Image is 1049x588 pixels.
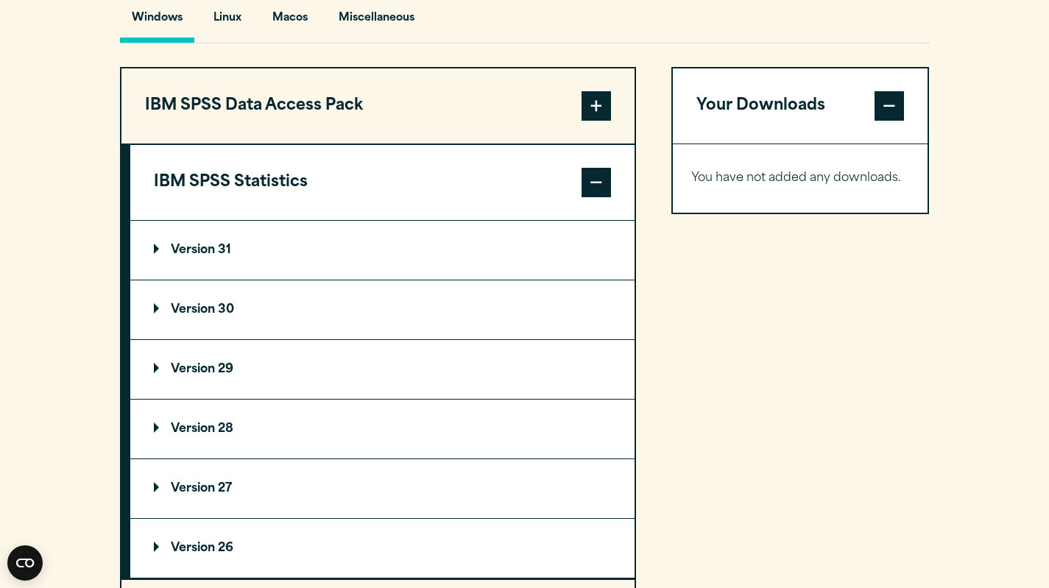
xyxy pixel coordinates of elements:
p: Version 29 [154,364,233,375]
summary: Version 31 [130,221,635,280]
p: Version 31 [154,244,231,256]
button: Linux [202,1,253,43]
summary: Version 26 [130,519,635,578]
summary: Version 30 [130,280,635,339]
p: Version 28 [154,423,233,435]
button: Open CMP widget [7,545,43,581]
button: IBM SPSS Statistics [130,145,635,220]
p: Version 26 [154,542,233,554]
button: Your Downloads [673,68,928,144]
p: You have not added any downloads. [691,168,910,189]
button: IBM SPSS Data Access Pack [121,68,635,144]
summary: Version 28 [130,400,635,458]
summary: Version 29 [130,340,635,399]
div: IBM SPSS Statistics [130,220,635,578]
summary: Version 27 [130,459,635,518]
p: Version 30 [154,304,234,316]
button: Macos [261,1,319,43]
div: Your Downloads [673,144,928,213]
p: Version 27 [154,483,232,495]
button: Windows [120,1,194,43]
button: Miscellaneous [327,1,426,43]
